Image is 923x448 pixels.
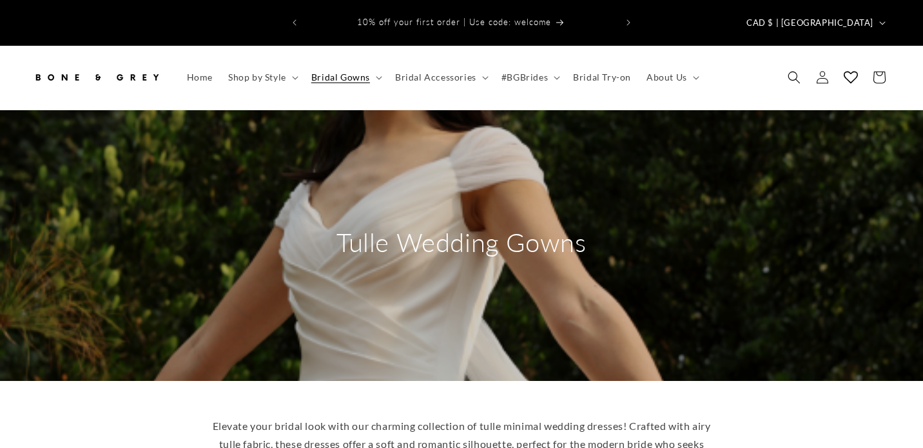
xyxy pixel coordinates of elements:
[336,226,586,259] h2: Tulle Wedding Gowns
[746,17,873,30] span: CAD $ | [GEOGRAPHIC_DATA]
[614,10,643,35] button: Next announcement
[387,64,494,91] summary: Bridal Accessories
[646,72,687,83] span: About Us
[501,72,548,83] span: #BGBrides
[780,63,808,92] summary: Search
[187,72,213,83] span: Home
[739,10,891,35] button: CAD $ | [GEOGRAPHIC_DATA]
[228,72,286,83] span: Shop by Style
[357,17,551,27] span: 10% off your first order | Use code: welcome
[28,59,166,97] a: Bone and Grey Bridal
[280,10,309,35] button: Previous announcement
[179,64,220,91] a: Home
[32,63,161,92] img: Bone and Grey Bridal
[573,72,631,83] span: Bridal Try-on
[639,64,704,91] summary: About Us
[395,72,476,83] span: Bridal Accessories
[220,64,304,91] summary: Shop by Style
[494,64,565,91] summary: #BGBrides
[311,72,370,83] span: Bridal Gowns
[304,64,387,91] summary: Bridal Gowns
[565,64,639,91] a: Bridal Try-on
